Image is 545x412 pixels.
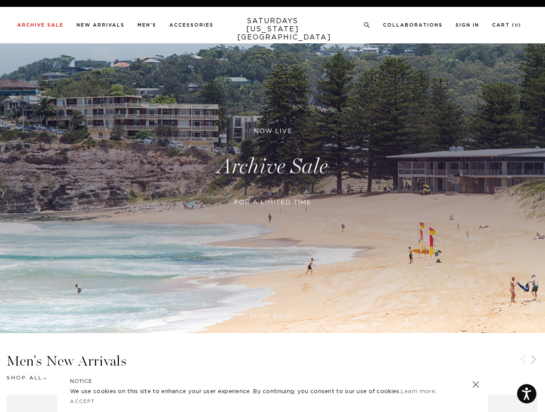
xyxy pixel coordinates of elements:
[169,23,214,27] a: Accessories
[456,23,479,27] a: Sign In
[77,23,125,27] a: New Arrivals
[237,17,308,42] a: SATURDAYS[US_STATE][GEOGRAPHIC_DATA]
[515,24,518,27] small: 0
[17,23,64,27] a: Archive Sale
[6,375,46,380] a: Shop All
[383,23,443,27] a: Collaborations
[401,389,435,394] a: Learn more
[492,23,521,27] a: Cart (0)
[70,399,95,404] a: Accept
[70,388,444,396] p: We use cookies on this site to enhance your user experience. By continuing, you consent to our us...
[70,377,475,385] h5: NOTICE
[138,23,156,27] a: Men's
[6,354,539,368] h3: Men's New Arrivals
